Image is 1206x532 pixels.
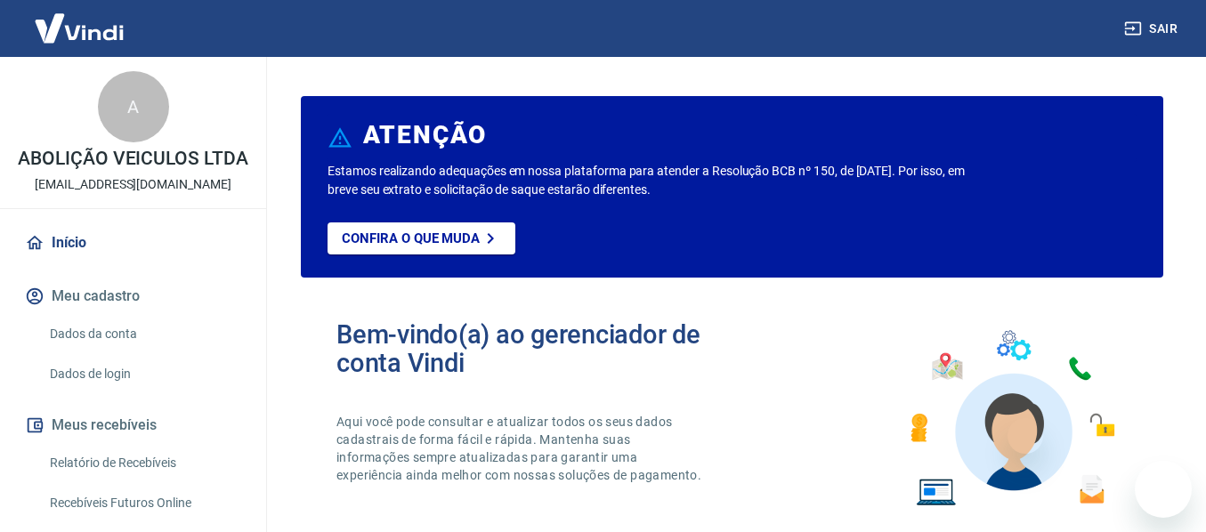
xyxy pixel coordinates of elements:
button: Meu cadastro [21,277,245,316]
img: Vindi [21,1,137,55]
p: ABOLIÇÃO VEICULOS LTDA [18,149,248,168]
img: Imagem de um avatar masculino com diversos icones exemplificando as funcionalidades do gerenciado... [894,320,1128,517]
a: Recebíveis Futuros Online [43,485,245,521]
a: Dados da conta [43,316,245,352]
a: Início [21,223,245,262]
p: [EMAIL_ADDRESS][DOMAIN_NAME] [35,175,231,194]
div: A [98,71,169,142]
iframe: Botão para abrir a janela de mensagens [1135,461,1192,518]
h6: ATENÇÃO [363,126,487,144]
a: Dados de login [43,356,245,392]
p: Aqui você pode consultar e atualizar todos os seus dados cadastrais de forma fácil e rápida. Mant... [336,413,705,484]
button: Sair [1121,12,1185,45]
p: Confira o que muda [342,230,480,246]
p: Estamos realizando adequações em nossa plataforma para atender a Resolução BCB nº 150, de [DATE].... [328,162,975,199]
h2: Bem-vindo(a) ao gerenciador de conta Vindi [336,320,733,377]
button: Meus recebíveis [21,406,245,445]
iframe: Fechar mensagem [1008,418,1043,454]
a: Confira o que muda [328,222,515,254]
a: Relatório de Recebíveis [43,445,245,481]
